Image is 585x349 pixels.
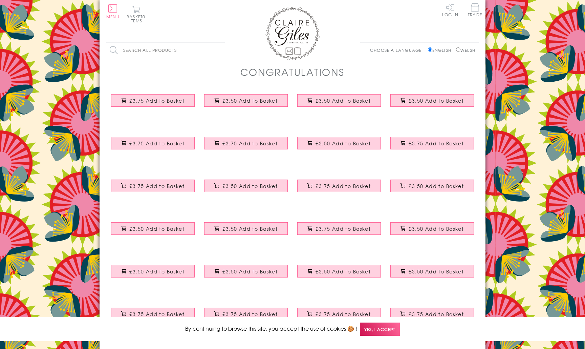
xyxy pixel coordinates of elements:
a: Exam Congratulations Card, Star, fantastic results, Embellished with pompoms £3.75 Add to Basket [386,132,479,161]
button: £3.75 Add to Basket [111,308,195,320]
span: £3.50 Add to Basket [316,97,371,104]
button: £3.50 Add to Basket [390,180,474,192]
button: £3.50 Add to Basket [390,265,474,278]
button: £3.75 Add to Basket [297,222,381,235]
p: Choose a language: [370,47,427,53]
a: Baby Card, Stars, Congratulations Mummy & Daddy to be, You'll be Brilliant! £3.50 Add to Basket [199,217,292,246]
span: £3.75 Add to Basket [316,183,371,189]
a: Congratulations Card, exam results, Embellished with a padded star £3.50 Add to Basket [199,89,292,118]
button: £3.75 Add to Basket [111,180,195,192]
span: £3.75 Add to Basket [316,225,371,232]
a: Graduation Congratulations Card, Star, Embellished with a colourful tassel £3.75 Add to Basket [292,303,386,332]
button: £3.50 Add to Basket [297,94,381,107]
span: £3.50 Add to Basket [316,140,371,147]
span: £3.75 Add to Basket [129,140,185,147]
button: Menu [106,4,120,19]
button: £3.50 Add to Basket [204,265,288,278]
span: Trade [468,3,482,17]
span: Yes, I accept [360,323,400,336]
a: Log In [442,3,458,17]
span: £3.75 Add to Basket [316,311,371,317]
button: £3.75 Add to Basket [390,308,474,320]
button: £3.75 Add to Basket [204,308,288,320]
a: Trade [468,3,482,18]
input: Welsh [456,47,460,52]
span: £3.50 Add to Basket [409,225,464,232]
a: Good Luck Retirement Card, Pink Stars, Embellished with a padded star £3.50 Add to Basket [199,260,292,289]
span: £3.50 Add to Basket [222,225,278,232]
a: Congratulations Card, Pop, Fizz, Embellished with pompoms £3.75 Add to Basket [106,303,199,332]
span: £3.50 Add to Basket [222,183,278,189]
button: Basket0 items [127,5,145,23]
button: £3.50 Add to Basket [204,222,288,235]
a: First Class Degree Congratulations Card, Embellished with a colourful tassel £3.75 Add to Basket [386,303,479,332]
input: English [428,47,432,52]
a: Congratulations Card, #Winner, Embellished with a colourful tassel £3.75 Add to Basket [292,217,386,246]
button: £3.50 Add to Basket [390,94,474,107]
button: £3.50 Add to Basket [204,94,288,107]
button: £3.50 Add to Basket [390,222,474,235]
span: £3.50 Add to Basket [409,268,464,275]
a: Congratulations Card, Pink Stars, Embellished with a padded star £3.50 Add to Basket [292,89,386,118]
a: Good Luck Retirement Card, Blue Stars, Embellished with a padded star £3.50 Add to Basket [386,260,479,289]
span: £3.75 Add to Basket [129,311,185,317]
input: Search all products [106,43,225,58]
span: £3.75 Add to Basket [409,311,464,317]
button: £3.50 Add to Basket [297,137,381,149]
span: £3.50 Add to Basket [129,268,185,275]
button: £3.75 Add to Basket [111,137,195,149]
span: £3.50 Add to Basket [409,97,464,104]
button: £3.50 Add to Basket [111,222,195,235]
input: Search [218,43,225,58]
a: New Job Congratulations Card, 9-5 Dolly, Embellished with colourful pompoms £3.75 Add to Basket [199,132,292,161]
button: £3.50 Add to Basket [204,180,288,192]
a: Congratulations Card, Star, GCS(yip)E(eeee) results, Embellished with pompoms £3.75 Add to Basket [292,174,386,204]
span: £3.50 Add to Basket [129,225,185,232]
a: New Job Card, Blue Stars, Good Luck, padded star embellished £3.50 Add to Basket [106,217,199,246]
span: £3.75 Add to Basket [222,311,278,317]
a: Congratulations on Graduation Card, Mortar Hats, Embellished with pompoms £3.75 Add to Basket [199,303,292,332]
a: Congratulations Card, A Level results, Pink, Embellished with a padded star £3.50 Add to Basket [292,260,386,289]
span: £3.75 Add to Basket [129,183,185,189]
span: £3.50 Add to Basket [316,268,371,275]
span: £3.75 Add to Basket [129,97,185,104]
a: Congratulations Card, Blue Stars, Embellished with a padded star £3.50 Add to Basket [386,89,479,118]
span: £3.75 Add to Basket [222,140,278,147]
h1: Congratulations [240,65,344,79]
label: Welsh [456,47,475,53]
span: £3.50 Add to Basket [222,268,278,275]
button: £3.75 Add to Basket [297,308,381,320]
a: Congratulations Card, In circles with stars and gold foil £3.50 Add to Basket [199,174,292,204]
a: Congratulations and Good Luck Card, Pink Stars, enjoy your Retirement £3.50 Add to Basket [386,174,479,204]
a: Exam Congratulations Card, Top Banana, Embellished with a colourful tassel £3.75 Add to Basket [106,174,199,204]
button: £3.75 Add to Basket [297,180,381,192]
a: Congratulations on your Graduation Card, Blue Star, padded star embellished £3.50 Add to Basket [106,260,199,289]
span: Menu [106,14,120,20]
span: £3.50 Add to Basket [409,183,464,189]
button: £3.50 Add to Basket [297,265,381,278]
label: English [428,47,455,53]
a: Congratulations National Exam Results Card, Star, Embellished with pompoms £3.75 Add to Basket [106,89,199,118]
a: Congratulations Card, Gold Stars £3.50 Add to Basket [386,217,479,246]
span: 0 items [130,14,145,24]
span: £3.75 Add to Basket [409,140,464,147]
img: Claire Giles Greetings Cards [265,7,320,60]
button: £3.75 Add to Basket [390,137,474,149]
button: £3.75 Add to Basket [111,94,195,107]
button: £3.50 Add to Basket [111,265,195,278]
button: £3.75 Add to Basket [204,137,288,149]
span: £3.50 Add to Basket [222,97,278,104]
a: Congratulations and Good Luck Card, Off to Uni, Embellished with pompoms £3.75 Add to Basket [106,132,199,161]
a: Congratulations Graduation Card, Embellished with a padded star £3.50 Add to Basket [292,132,386,161]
